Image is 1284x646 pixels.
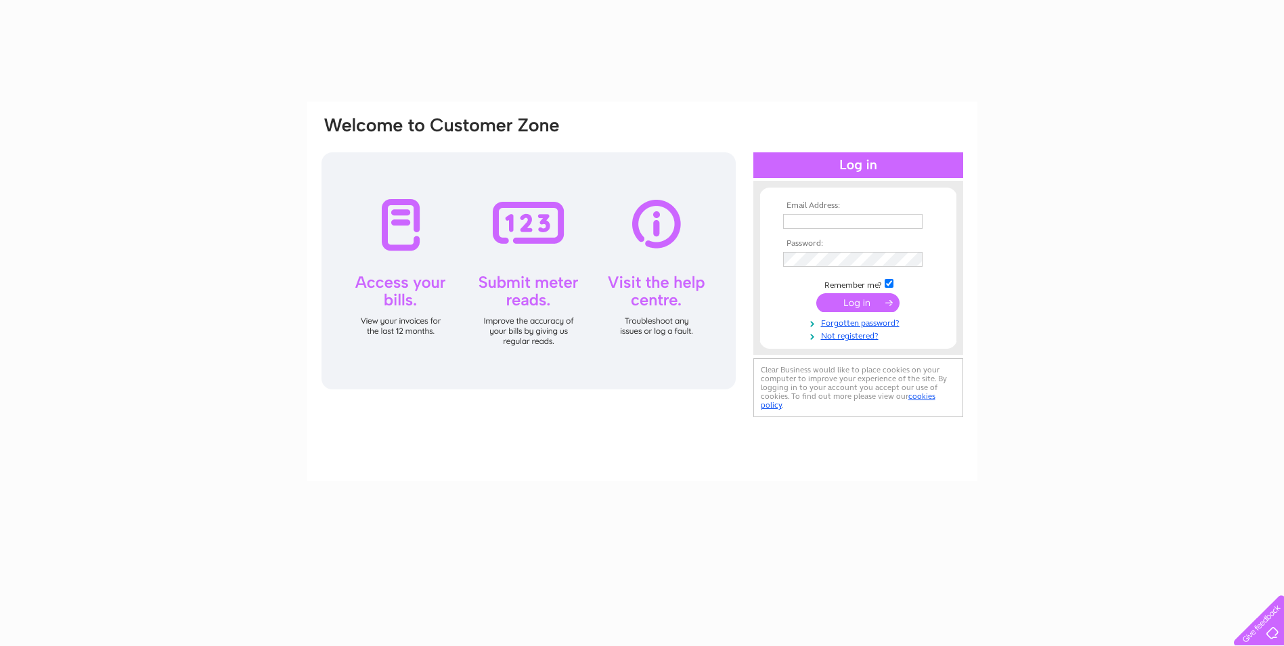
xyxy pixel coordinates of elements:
[753,358,963,417] div: Clear Business would like to place cookies on your computer to improve your experience of the sit...
[783,328,937,341] a: Not registered?
[780,277,937,290] td: Remember me?
[780,239,937,249] th: Password:
[816,293,900,312] input: Submit
[783,316,937,328] a: Forgotten password?
[761,391,935,410] a: cookies policy
[780,201,937,211] th: Email Address:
